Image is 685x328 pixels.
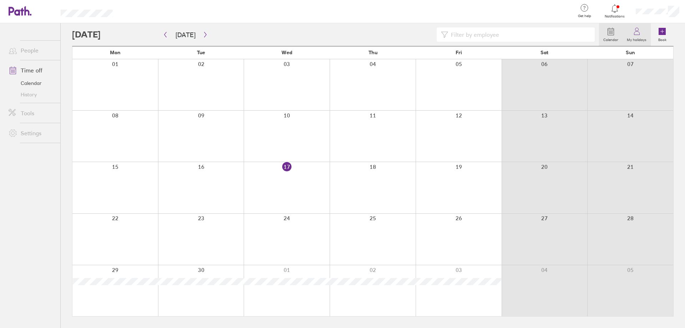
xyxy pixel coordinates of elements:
[603,4,626,19] a: Notifications
[197,50,205,55] span: Tue
[369,50,377,55] span: Thu
[3,106,60,120] a: Tools
[3,126,60,140] a: Settings
[448,28,590,41] input: Filter by employee
[599,36,623,42] label: Calendar
[623,23,651,46] a: My holidays
[456,50,462,55] span: Fri
[541,50,548,55] span: Sat
[110,50,121,55] span: Mon
[3,77,60,89] a: Calendar
[654,36,671,42] label: Book
[603,14,626,19] span: Notifications
[3,89,60,100] a: History
[3,63,60,77] a: Time off
[3,43,60,57] a: People
[170,29,201,41] button: [DATE]
[623,36,651,42] label: My holidays
[599,23,623,46] a: Calendar
[651,23,674,46] a: Book
[626,50,635,55] span: Sun
[281,50,292,55] span: Wed
[573,14,596,18] span: Get help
